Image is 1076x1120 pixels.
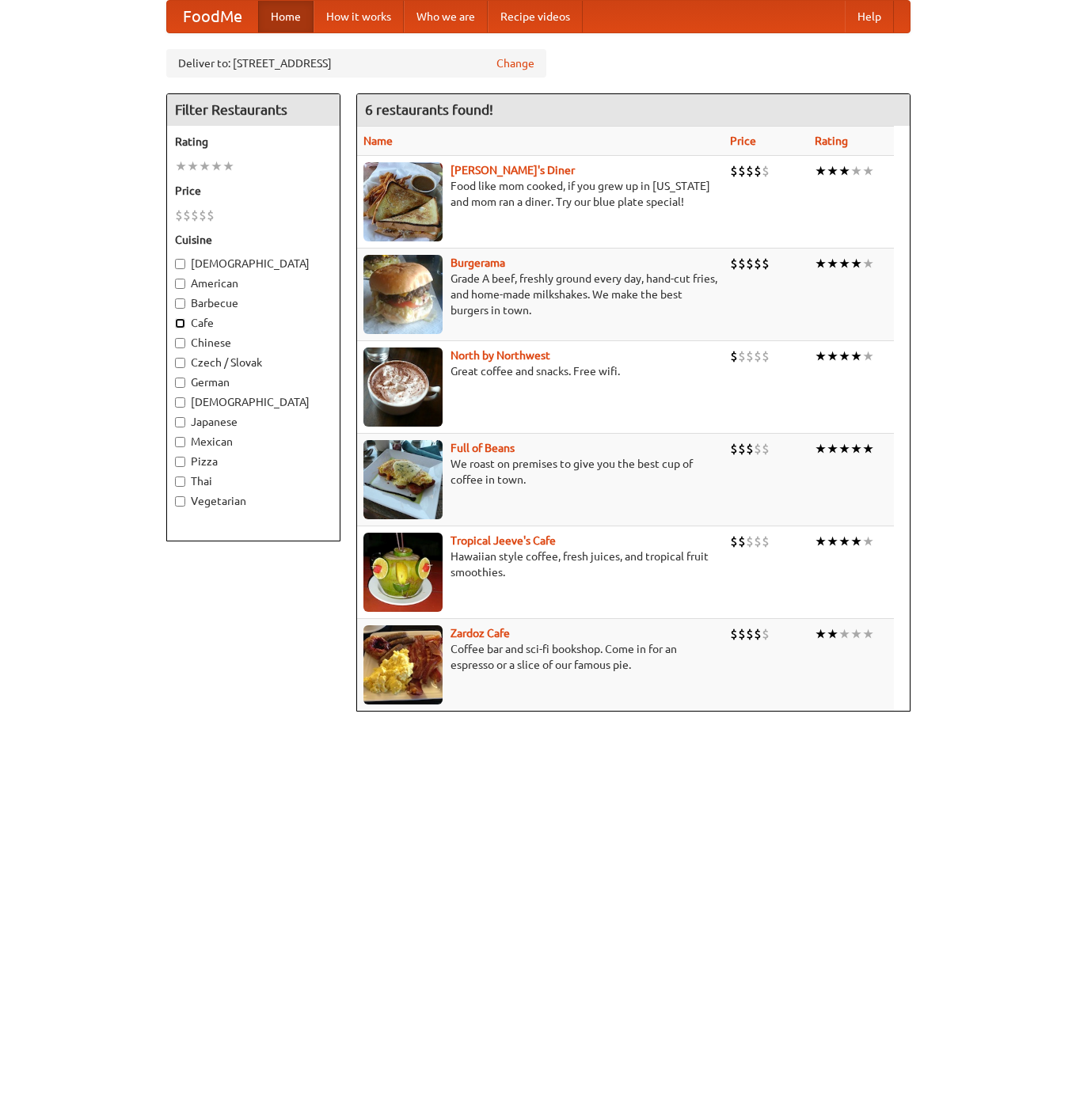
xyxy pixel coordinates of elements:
[183,207,191,224] li: $
[862,533,874,550] li: ★
[827,255,838,272] li: ★
[363,178,717,210] p: Food like mom cooked, if you grew up in [US_STATE] and mom ran a diner. Try our blue plate special!
[175,414,332,430] label: Japanese
[827,533,838,550] li: ★
[175,454,332,469] label: Pizza
[815,135,848,147] a: Rating
[222,158,234,175] li: ★
[365,102,493,117] ng-pluralize: 6 restaurants found!
[175,318,185,328] input: Cafe
[404,1,488,32] a: Who we are
[175,397,185,408] input: [DEMOGRAPHIC_DATA]
[175,355,332,370] label: Czech / Slovak
[496,55,534,71] a: Change
[363,456,717,488] p: We roast on premises to give you the best cup of coffee in town.
[746,533,754,550] li: $
[815,255,827,272] li: ★
[175,315,332,331] label: Cafe
[175,256,332,271] label: [DEMOGRAPHIC_DATA]
[175,295,332,311] label: Barbecue
[850,533,862,550] li: ★
[862,625,874,643] li: ★
[175,476,185,487] input: Thai
[175,134,332,150] h5: Rating
[827,625,838,643] li: ★
[488,1,583,32] a: Recipe videos
[838,440,850,457] li: ★
[762,255,770,272] li: $
[167,1,258,32] a: FoodMe
[175,493,332,509] label: Vegetarian
[730,533,738,550] li: $
[175,457,185,467] input: Pizza
[746,255,754,272] li: $
[746,347,754,365] li: $
[738,162,746,180] li: $
[451,256,505,269] a: Burgerama
[815,533,827,550] li: ★
[815,347,827,365] li: ★
[211,158,222,175] li: ★
[363,347,443,427] img: north.jpg
[175,259,185,269] input: [DEMOGRAPHIC_DATA]
[815,625,827,643] li: ★
[730,347,738,365] li: $
[850,162,862,180] li: ★
[838,255,850,272] li: ★
[363,162,443,241] img: sallys.jpg
[746,625,754,643] li: $
[175,275,332,291] label: American
[850,625,862,643] li: ★
[451,349,550,362] a: North by Northwest
[738,347,746,365] li: $
[738,255,746,272] li: $
[363,363,717,379] p: Great coffee and snacks. Free wifi.
[451,534,556,547] b: Tropical Jeeve's Cafe
[175,417,185,427] input: Japanese
[754,625,762,643] li: $
[175,279,185,289] input: American
[191,207,199,224] li: $
[451,442,515,454] a: Full of Beans
[754,347,762,365] li: $
[175,358,185,368] input: Czech / Slovak
[175,374,332,390] label: German
[730,625,738,643] li: $
[862,440,874,457] li: ★
[175,437,185,447] input: Mexican
[762,162,770,180] li: $
[175,232,332,248] h5: Cuisine
[187,158,199,175] li: ★
[815,440,827,457] li: ★
[363,533,443,612] img: jeeves.jpg
[862,255,874,272] li: ★
[167,94,340,126] h4: Filter Restaurants
[845,1,894,32] a: Help
[754,162,762,180] li: $
[730,162,738,180] li: $
[850,255,862,272] li: ★
[746,162,754,180] li: $
[363,641,717,673] p: Coffee bar and sci-fi bookshop. Come in for an espresso or a slice of our famous pie.
[730,255,738,272] li: $
[175,158,187,175] li: ★
[175,378,185,388] input: German
[762,625,770,643] li: $
[738,440,746,457] li: $
[838,347,850,365] li: ★
[730,135,756,147] a: Price
[199,158,211,175] li: ★
[363,440,443,519] img: beans.jpg
[363,135,393,147] a: Name
[175,207,183,224] li: $
[175,298,185,309] input: Barbecue
[838,625,850,643] li: ★
[363,255,443,334] img: burgerama.jpg
[746,440,754,457] li: $
[451,627,510,640] a: Zardoz Cafe
[175,338,185,348] input: Chinese
[199,207,207,224] li: $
